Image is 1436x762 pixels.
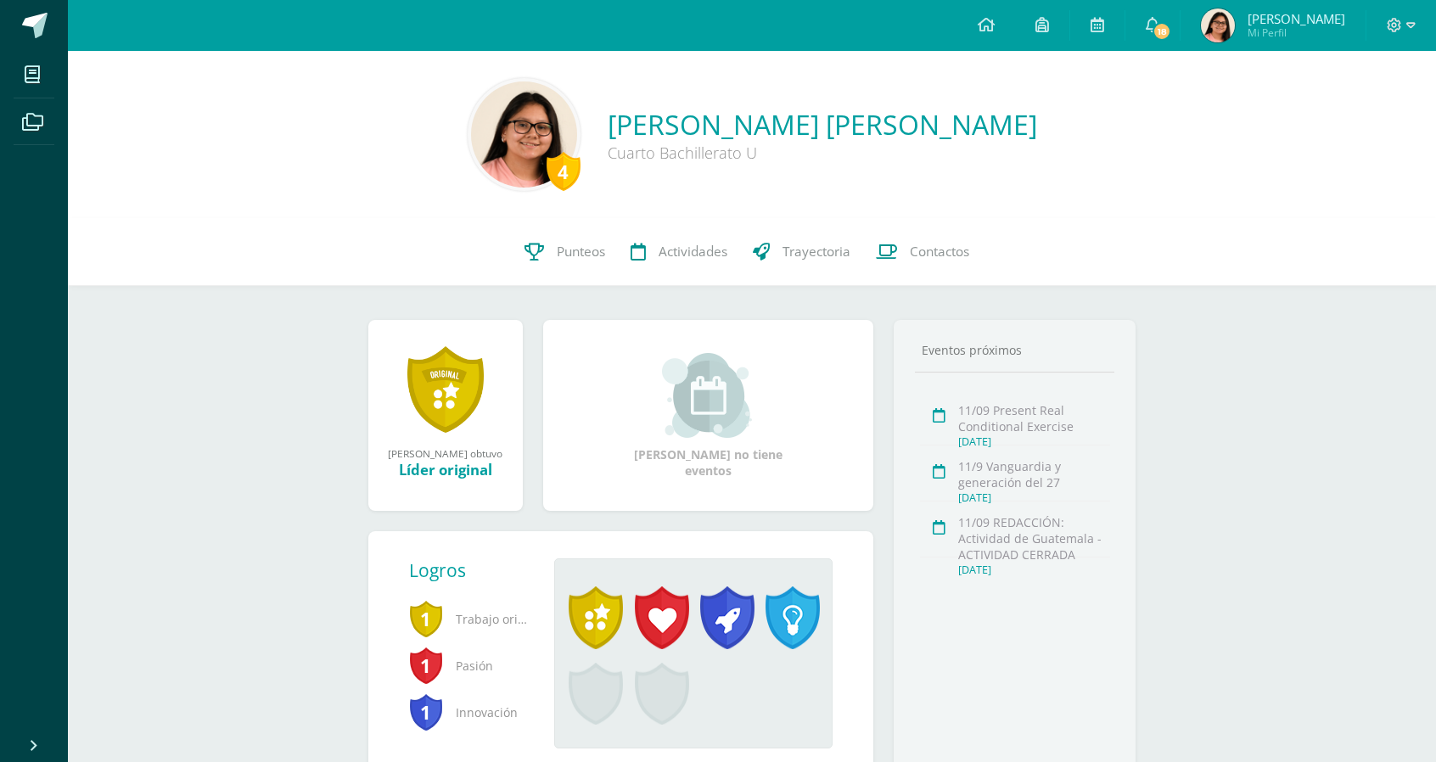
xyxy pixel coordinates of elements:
[409,558,541,582] div: Logros
[958,563,1110,577] div: [DATE]
[409,689,528,736] span: Innovación
[1201,8,1235,42] img: 85da2c7de53b6dc5a40f3c6f304e3276.png
[409,599,443,638] span: 1
[863,218,982,286] a: Contactos
[783,243,850,261] span: Trayectoria
[512,218,618,286] a: Punteos
[547,152,581,191] div: 4
[662,353,754,438] img: event_small.png
[958,514,1110,563] div: 11/09 REDACCIÓN: Actividad de Guatemala - ACTIVIDAD CERRADA
[409,646,443,685] span: 1
[958,434,1110,449] div: [DATE]
[659,243,727,261] span: Actividades
[385,460,506,479] div: Líder original
[740,218,863,286] a: Trayectoria
[385,446,506,460] div: [PERSON_NAME] obtuvo
[471,81,577,188] img: ff6aec164cd2b160037c3e6155f8082d.png
[409,642,528,689] span: Pasión
[958,490,1110,505] div: [DATE]
[958,402,1110,434] div: 11/09 Present Real Conditional Exercise
[915,342,1115,358] div: Eventos próximos
[608,143,1037,163] div: Cuarto Bachillerato U
[557,243,605,261] span: Punteos
[910,243,969,261] span: Contactos
[409,692,443,731] span: 1
[608,106,1037,143] a: [PERSON_NAME] [PERSON_NAME]
[1248,10,1345,27] span: [PERSON_NAME]
[958,458,1110,490] div: 11/9 Vanguardia y generación del 27
[1248,25,1345,40] span: Mi Perfil
[618,218,740,286] a: Actividades
[409,596,528,642] span: Trabajo original
[1153,22,1171,41] span: 18
[623,353,793,479] div: [PERSON_NAME] no tiene eventos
